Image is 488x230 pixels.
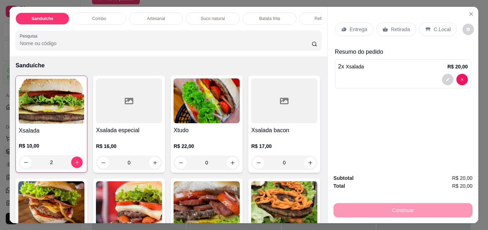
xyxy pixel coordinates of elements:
p: Entrega [350,26,367,33]
button: decrease-product-quantity [253,157,264,168]
button: increase-product-quantity [71,157,83,168]
p: C.Local [434,26,451,33]
span: R$ 20,00 [452,174,473,182]
h4: Xsalada especial [96,126,162,135]
p: Combo [92,16,106,21]
p: Refrigerante [314,16,338,21]
p: Retirada [391,26,410,33]
img: product-image [18,181,84,226]
input: Pesquisa [20,40,312,47]
strong: Total [333,183,345,189]
h4: Xtudo [174,126,240,135]
button: increase-product-quantity [149,157,161,168]
p: R$ 16,00 [96,143,162,150]
button: decrease-product-quantity [456,74,468,85]
img: product-image [174,78,240,123]
button: decrease-product-quantity [462,24,474,35]
img: product-image [251,181,317,226]
p: R$ 17,00 [251,143,317,150]
p: Sanduíche [15,61,322,70]
button: increase-product-quantity [304,157,316,168]
button: decrease-product-quantity [175,157,187,168]
button: decrease-product-quantity [97,157,109,168]
p: R$ 10,00 [19,142,84,149]
p: 2 x [338,62,364,71]
button: decrease-product-quantity [20,157,32,168]
span: R$ 20,00 [452,182,473,190]
p: Artesanal [147,16,165,21]
button: decrease-product-quantity [442,74,454,85]
h4: Xsalada bacon [251,126,317,135]
button: Close [465,8,477,20]
img: product-image [96,181,162,226]
p: R$ 22,00 [174,143,240,150]
label: Pesquisa [20,33,40,39]
button: increase-product-quantity [227,157,238,168]
p: Resumo do pedido [335,48,471,56]
strong: Subtotal [333,175,354,181]
span: Xsalada [346,64,364,70]
p: Suco natural [201,16,225,21]
p: Sanduíche [32,16,54,21]
p: R$ 20,00 [447,63,468,70]
p: Batata frita [259,16,280,21]
img: product-image [174,181,240,226]
h4: Xsalada [19,126,84,135]
img: product-image [19,79,84,124]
